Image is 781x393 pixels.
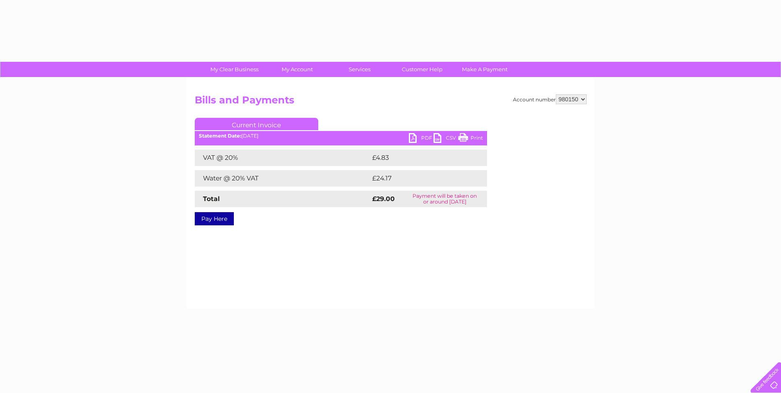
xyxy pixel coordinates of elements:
div: [DATE] [195,133,487,139]
strong: Total [203,195,220,203]
a: Pay Here [195,212,234,225]
a: PDF [409,133,434,145]
td: Water @ 20% VAT [195,170,370,187]
a: My Account [263,62,331,77]
td: VAT @ 20% [195,150,370,166]
a: My Clear Business [200,62,268,77]
a: Make A Payment [451,62,519,77]
td: £24.17 [370,170,470,187]
h2: Bills and Payments [195,94,587,110]
b: Statement Date: [199,133,241,139]
td: £4.83 [370,150,468,166]
a: CSV [434,133,458,145]
a: Print [458,133,483,145]
strong: £29.00 [372,195,395,203]
a: Current Invoice [195,118,318,130]
div: Account number [513,94,587,104]
a: Services [326,62,394,77]
td: Payment will be taken on or around [DATE] [403,191,487,207]
a: Customer Help [388,62,456,77]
